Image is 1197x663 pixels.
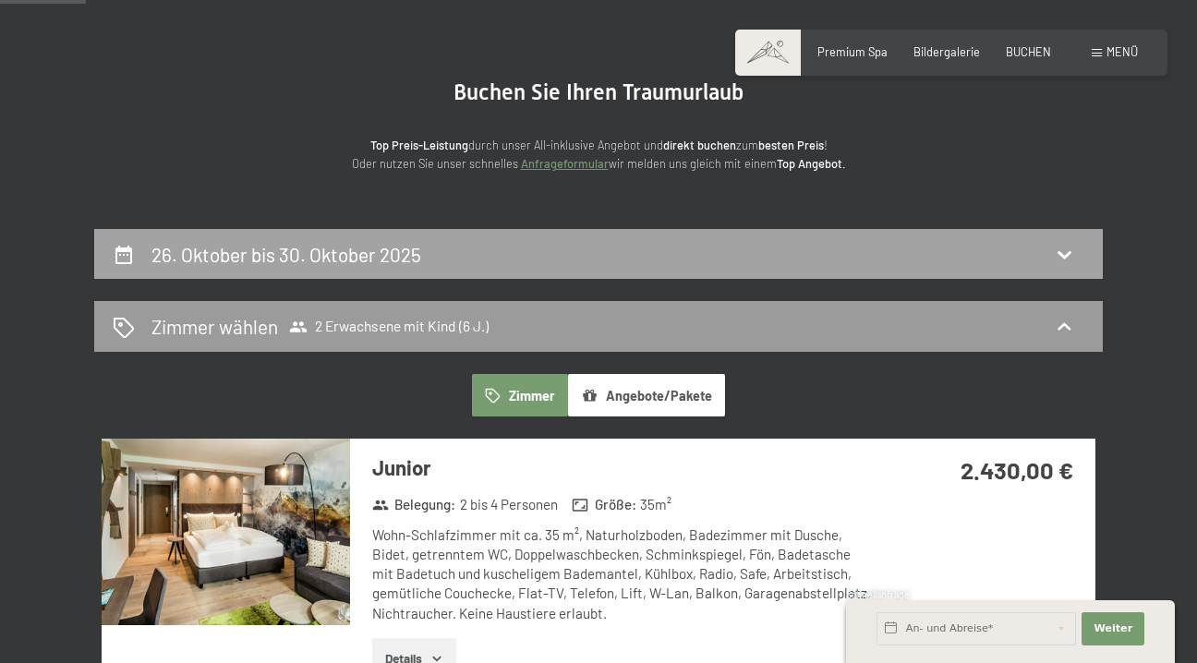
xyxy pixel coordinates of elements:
[370,138,468,152] strong: Top Preis-Leistung
[913,44,980,59] a: Bildergalerie
[102,439,350,625] img: mss_renderimg.php
[453,79,744,105] span: Buchen Sie Ihren Traumurlaub
[372,453,872,482] h3: Junior
[151,313,278,340] h2: Zimmer wählen
[663,138,736,152] strong: direkt buchen
[1106,44,1138,59] span: Menü
[640,495,671,514] span: 35 m²
[961,455,1073,484] strong: 2.430,00 €
[572,495,636,514] strong: Größe :
[817,44,888,59] a: Premium Spa
[846,589,910,600] span: Schnellanfrage
[372,525,872,623] div: Wohn-Schlafzimmer mit ca. 35 m², Naturholzboden, Badezimmer mit Dusche, Bidet, getrenntem WC, Dop...
[372,495,456,514] strong: Belegung :
[568,374,725,416] button: Angebote/Pakete
[1006,44,1051,59] a: BUCHEN
[151,243,421,266] h2: 26. Oktober bis 30. Oktober 2025
[229,136,968,174] p: durch unser All-inklusive Angebot und zum ! Oder nutzen Sie unser schnelles wir melden uns gleich...
[777,156,846,171] strong: Top Angebot.
[758,138,824,152] strong: besten Preis
[1082,612,1144,645] button: Weiter
[460,495,558,514] span: 2 bis 4 Personen
[472,374,568,416] button: Zimmer
[289,318,489,336] span: 2 Erwachsene mit Kind (6 J.)
[1094,621,1132,636] span: Weiter
[521,156,609,171] a: Anfrageformular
